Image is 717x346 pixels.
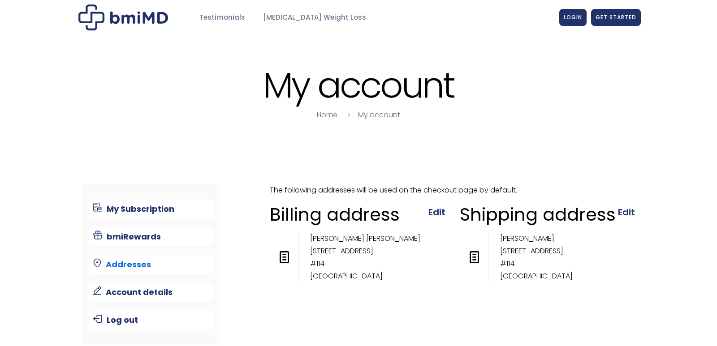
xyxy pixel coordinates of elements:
[564,13,582,21] span: LOGIN
[89,283,214,302] a: Account details
[317,110,337,120] a: Home
[78,4,168,30] img: My account
[82,184,220,345] nav: Account pages
[89,200,214,218] a: My Subscription
[460,203,616,226] h3: Shipping address
[89,311,214,329] a: Log out
[428,206,445,218] a: Edit
[89,227,214,246] a: bmiRewards
[559,9,587,26] a: LOGIN
[596,13,636,21] span: GET STARTED
[254,9,375,26] a: [MEDICAL_DATA] Weight Loss
[76,66,641,104] h1: My account
[199,13,245,23] span: Testimonials
[358,110,400,120] a: My account
[270,203,400,226] h3: Billing address
[591,9,641,26] a: GET STARTED
[89,255,214,274] a: Addresses
[270,232,420,282] address: [PERSON_NAME] [PERSON_NAME] [STREET_ADDRESS] #114 [GEOGRAPHIC_DATA]
[263,13,366,23] span: [MEDICAL_DATA] Weight Loss
[270,184,635,196] p: The following addresses will be used on the checkout page by default.
[344,110,354,120] i: breadcrumbs separator
[618,206,635,218] a: Edit
[190,9,254,26] a: Testimonials
[460,232,573,282] address: [PERSON_NAME] [STREET_ADDRESS] #114 [GEOGRAPHIC_DATA]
